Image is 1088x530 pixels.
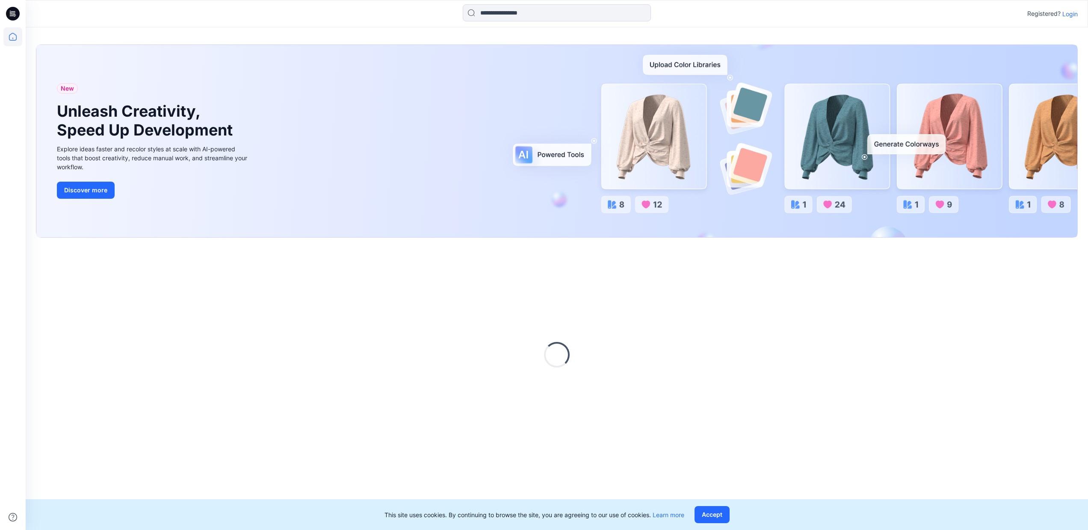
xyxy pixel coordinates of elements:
[695,506,730,523] button: Accept
[1027,9,1061,19] p: Registered?
[61,83,74,94] span: New
[1062,9,1078,18] p: Login
[57,102,237,139] h1: Unleash Creativity, Speed Up Development
[57,182,249,199] a: Discover more
[57,144,249,171] div: Explore ideas faster and recolor styles at scale with AI-powered tools that boost creativity, red...
[57,182,115,199] button: Discover more
[653,511,684,518] a: Learn more
[384,510,684,519] p: This site uses cookies. By continuing to browse the site, you are agreeing to our use of cookies.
